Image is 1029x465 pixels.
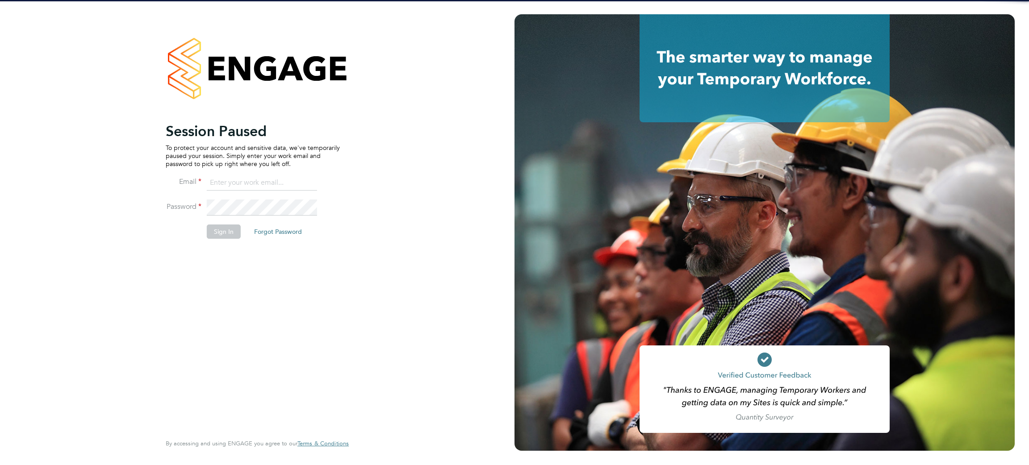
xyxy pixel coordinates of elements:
[297,440,349,447] a: Terms & Conditions
[166,144,340,168] p: To protect your account and sensitive data, we've temporarily paused your session. Simply enter y...
[207,224,241,239] button: Sign In
[166,440,349,447] span: By accessing and using ENGAGE you agree to our
[166,177,201,187] label: Email
[247,224,309,239] button: Forgot Password
[166,202,201,212] label: Password
[166,122,340,140] h2: Session Paused
[207,175,317,191] input: Enter your work email...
